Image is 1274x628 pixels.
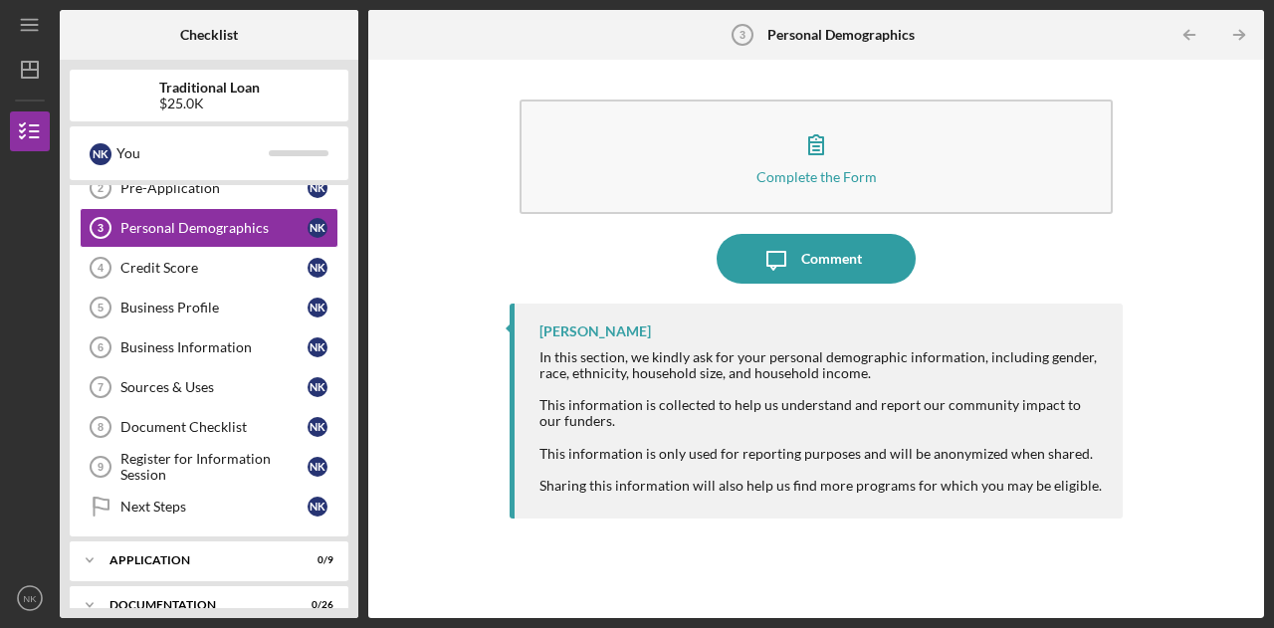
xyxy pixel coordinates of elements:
div: N K [308,258,327,278]
div: 0 / 9 [298,554,333,566]
a: 5Business ProfileNK [80,288,338,327]
div: N K [90,143,111,165]
tspan: 5 [98,302,104,314]
div: N K [308,457,327,477]
div: N K [308,417,327,437]
a: 2Pre-ApplicationNK [80,168,338,208]
a: 4Credit ScoreNK [80,248,338,288]
tspan: 9 [98,461,104,473]
tspan: 8 [98,421,104,433]
div: Business Profile [120,300,308,315]
tspan: 2 [98,182,104,194]
div: [PERSON_NAME] [539,323,651,339]
tspan: 7 [98,381,104,393]
div: N K [308,337,327,357]
tspan: 3 [740,29,745,41]
div: Document Checklist [120,419,308,435]
div: 0 / 26 [298,599,333,611]
div: Business Information [120,339,308,355]
b: Personal Demographics [767,27,915,43]
tspan: 6 [98,341,104,353]
div: N K [308,377,327,397]
div: Personal Demographics [120,220,308,236]
a: 6Business InformationNK [80,327,338,367]
tspan: 4 [98,262,105,274]
div: This information is only used for reporting purposes and will be anonymized when shared. [539,446,1103,462]
div: N K [308,497,327,517]
div: Complete the Form [756,169,877,184]
div: This information is collected to help us understand and report our community impact to our funders. [539,397,1103,429]
b: Traditional Loan [159,80,260,96]
div: In this section, we kindly ask for your personal demographic information, including gender, race,... [539,349,1103,381]
div: $25.0K [159,96,260,111]
div: N K [308,218,327,238]
div: Credit Score [120,260,308,276]
div: Pre-Application [120,180,308,196]
div: N K [308,298,327,317]
div: Documentation [109,599,284,611]
div: Next Steps [120,499,308,515]
a: 9Register for Information SessionNK [80,447,338,487]
a: 7Sources & UsesNK [80,367,338,407]
text: NK [23,593,37,604]
b: Checklist [180,27,238,43]
div: Comment [801,234,862,284]
button: NK [10,578,50,618]
div: Register for Information Session [120,451,308,483]
div: Sources & Uses [120,379,308,395]
button: Comment [717,234,916,284]
tspan: 3 [98,222,104,234]
div: Application [109,554,284,566]
a: 3Personal DemographicsNK [80,208,338,248]
a: Next StepsNK [80,487,338,526]
div: Sharing this information will also help us find more programs for which you may be eligible. [539,478,1103,494]
a: 8Document ChecklistNK [80,407,338,447]
div: N K [308,178,327,198]
div: You [116,136,269,170]
button: Complete the Form [520,100,1113,214]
